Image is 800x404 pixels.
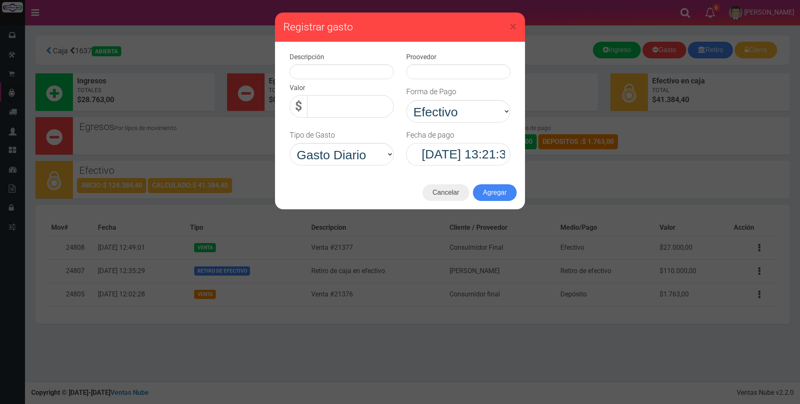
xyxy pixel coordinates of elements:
label: Descripción [290,53,324,62]
h4: Fecha de pago [406,131,454,139]
button: Cancelar [422,184,469,201]
span: × [510,19,517,35]
label: Proovedor [406,53,436,62]
button: Close [510,20,517,33]
h3: Registrar gasto [283,21,517,33]
h4: Tipo de Gasto [290,131,335,139]
button: Agregar [473,184,517,201]
label: Valor [290,83,305,93]
strong: $ [295,99,302,113]
h4: Forma de Pago [406,88,456,96]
